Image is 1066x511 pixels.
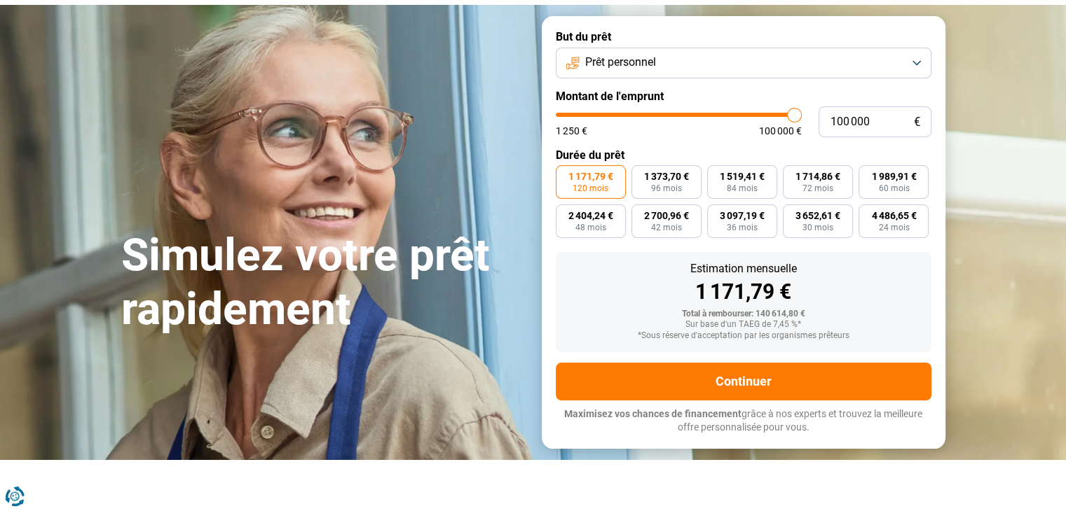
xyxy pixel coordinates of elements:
[727,223,758,232] span: 36 mois
[802,223,833,232] span: 30 mois
[567,320,920,330] div: Sur base d'un TAEG de 7,45 %*
[573,184,608,192] span: 120 mois
[567,309,920,319] div: Total à rembourser: 140 614,80 €
[556,363,931,400] button: Continuer
[585,55,656,70] span: Prêt personnel
[568,171,613,181] span: 1 171,79 €
[795,171,840,181] span: 1 714,86 €
[556,90,931,103] label: Montant de l'emprunt
[914,116,920,128] span: €
[644,171,689,181] span: 1 373,70 €
[795,211,840,220] span: 3 652,61 €
[567,331,920,341] div: *Sous réserve d'acceptation par les organismes prêteurs
[567,263,920,274] div: Estimation mensuelle
[556,407,931,435] p: grâce à nos experts et trouvez la meilleure offre personnalisée pour vous.
[575,223,606,232] span: 48 mois
[121,229,525,337] h1: Simulez votre prêt rapidement
[727,184,758,192] span: 84 mois
[564,408,742,419] span: Maximisez vos chances de financement
[759,126,802,136] span: 100 000 €
[878,184,909,192] span: 60 mois
[644,211,689,220] span: 2 700,96 €
[878,223,909,232] span: 24 mois
[556,48,931,78] button: Prêt personnel
[720,211,765,220] span: 3 097,19 €
[556,30,931,43] label: But du prêt
[556,148,931,162] label: Durée du prêt
[567,281,920,302] div: 1 171,79 €
[871,171,916,181] span: 1 989,91 €
[720,171,765,181] span: 1 519,41 €
[802,184,833,192] span: 72 mois
[568,211,613,220] span: 2 404,24 €
[651,184,682,192] span: 96 mois
[651,223,682,232] span: 42 mois
[871,211,916,220] span: 4 486,65 €
[556,126,587,136] span: 1 250 €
